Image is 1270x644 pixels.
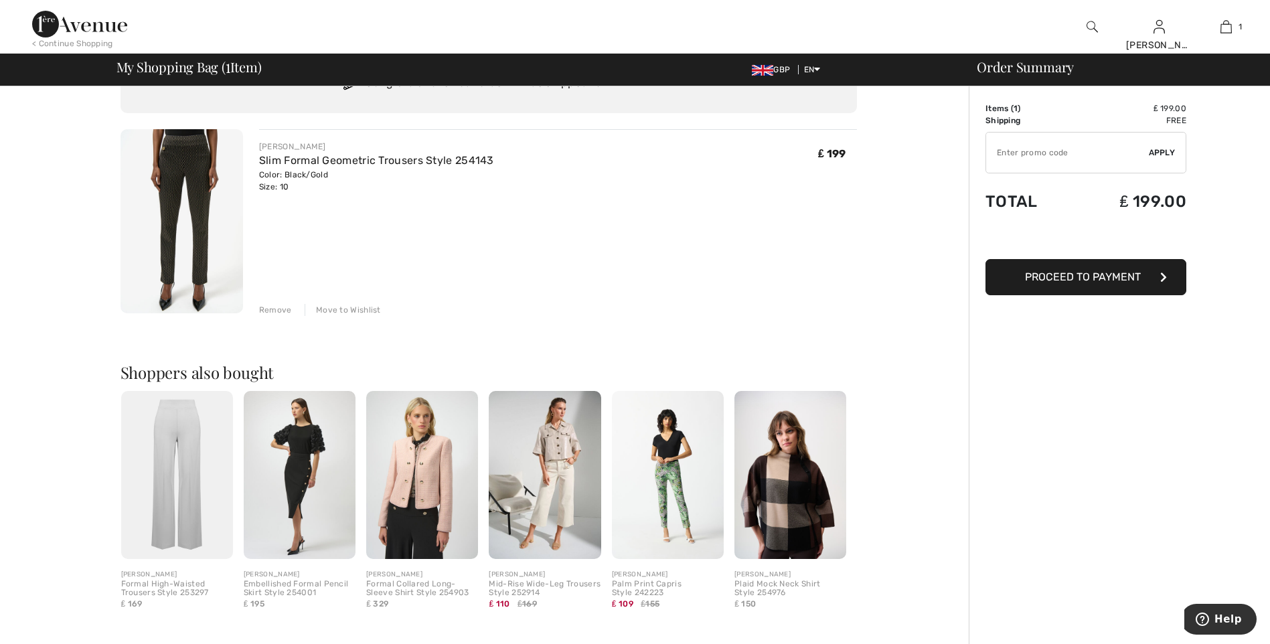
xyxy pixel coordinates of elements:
span: EN [804,65,821,74]
span: ₤ 110 [489,599,509,609]
a: 1 [1193,19,1259,35]
img: 1ère Avenue [32,11,127,37]
span: ₤155 [641,598,659,610]
span: ₤ 169 [121,599,143,609]
img: Mid-Rise Wide-Leg Trousers Style 252914 [489,391,601,559]
img: Embellished Formal Pencil Skirt Style 254001 [244,391,355,559]
div: [PERSON_NAME] [734,570,846,580]
div: [PERSON_NAME] [259,141,494,153]
td: Shipping [985,114,1073,127]
div: Mid-Rise Wide-Leg Trousers Style 252914 [489,580,601,598]
span: My Shopping Bag ( Item) [116,60,262,74]
div: Palm Print Capris Style 242223 [612,580,724,598]
div: Remove [259,304,292,316]
span: Proceed to Payment [1025,270,1141,283]
img: Formal High-Waisted Trousers Style 253297 [121,391,233,559]
div: Order Summary [961,60,1262,74]
button: Proceed to Payment [985,259,1186,295]
div: Formal High-Waisted Trousers Style 253297 [121,580,233,598]
div: Plaid Mock Neck Shirt Style 254976 [734,580,846,598]
h2: Shoppers also bought [121,364,857,380]
div: Move to Wishlist [305,304,381,316]
span: ₤ 329 [366,599,388,609]
td: Free [1073,114,1186,127]
span: ₤ 109 [612,599,633,609]
div: Embellished Formal Pencil Skirt Style 254001 [244,580,355,598]
div: [PERSON_NAME] [612,570,724,580]
span: 1 [1014,104,1018,113]
img: search the website [1087,19,1098,35]
img: Plaid Mock Neck Shirt Style 254976 [734,391,846,559]
span: ₤169 [518,598,537,610]
div: [PERSON_NAME] [366,570,478,580]
iframe: PayPal [985,224,1186,254]
a: Slim Formal Geometric Trousers Style 254143 [259,154,494,167]
span: ₤ 150 [734,599,756,609]
img: My Info [1154,19,1165,35]
a: Sign In [1154,20,1165,33]
span: 1 [226,57,230,74]
img: Formal Collared Long-Sleeve Shirt Style 254903 [366,391,478,559]
input: Promo code [986,133,1149,173]
iframe: Opens a widget where you can find more information [1184,604,1257,637]
span: ₤ 195 [244,599,264,609]
span: Apply [1149,147,1176,159]
div: Formal Collared Long-Sleeve Shirt Style 254903 [366,580,478,598]
span: 1 [1239,21,1242,33]
td: ₤ 199.00 [1073,179,1186,224]
td: Items ( ) [985,102,1073,114]
div: [PERSON_NAME] [1126,38,1192,52]
img: UK Pound [752,65,773,76]
img: Palm Print Capris Style 242223 [612,391,724,559]
img: Slim Formal Geometric Trousers Style 254143 [121,129,243,313]
div: [PERSON_NAME] [121,570,233,580]
div: Color: Black/Gold Size: 10 [259,169,494,193]
span: ₤ 199 [818,147,846,160]
span: GBP [752,65,795,74]
td: ₤ 199.00 [1073,102,1186,114]
div: [PERSON_NAME] [489,570,601,580]
img: My Bag [1220,19,1232,35]
div: [PERSON_NAME] [244,570,355,580]
div: < Continue Shopping [32,37,113,50]
td: Total [985,179,1073,224]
